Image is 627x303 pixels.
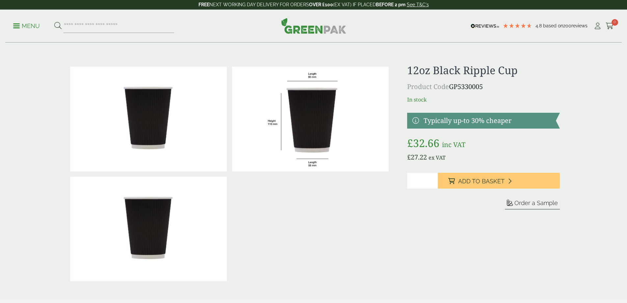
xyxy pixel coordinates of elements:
[505,199,560,209] button: Order a Sample
[593,23,602,29] i: My Account
[70,177,227,282] img: 12oz Black Ripple Cup Full Case Of 0
[281,18,346,34] img: GreenPak Supplies
[232,67,389,171] img: RippleCup_12ozBlack
[407,153,427,162] bdi: 27.22
[442,140,465,149] span: inc VAT
[471,24,499,28] img: REVIEWS.io
[563,23,571,28] span: 200
[429,154,446,161] span: ex VAT
[70,67,227,171] img: 12oz Black Ripple Cup 0
[407,2,429,7] a: See T&C's
[407,64,560,76] h1: 12oz Black Ripple Cup
[407,136,439,150] bdi: 32.66
[503,23,532,29] div: 4.79 Stars
[571,23,588,28] span: reviews
[606,21,614,31] a: 0
[612,19,618,26] span: 0
[13,22,40,29] a: Menu
[198,2,209,7] strong: FREE
[309,2,333,7] strong: OVER £100
[376,2,405,7] strong: BEFORE 2 pm
[536,23,543,28] span: 4.8
[514,199,558,206] span: Order a Sample
[438,173,560,189] button: Add to Basket
[407,82,560,92] p: GP5330005
[407,153,411,162] span: £
[407,96,560,104] p: In stock
[13,22,40,30] p: Menu
[407,82,449,91] span: Product Code
[543,23,563,28] span: Based on
[458,178,505,185] span: Add to Basket
[407,136,413,150] span: £
[606,23,614,29] i: Cart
